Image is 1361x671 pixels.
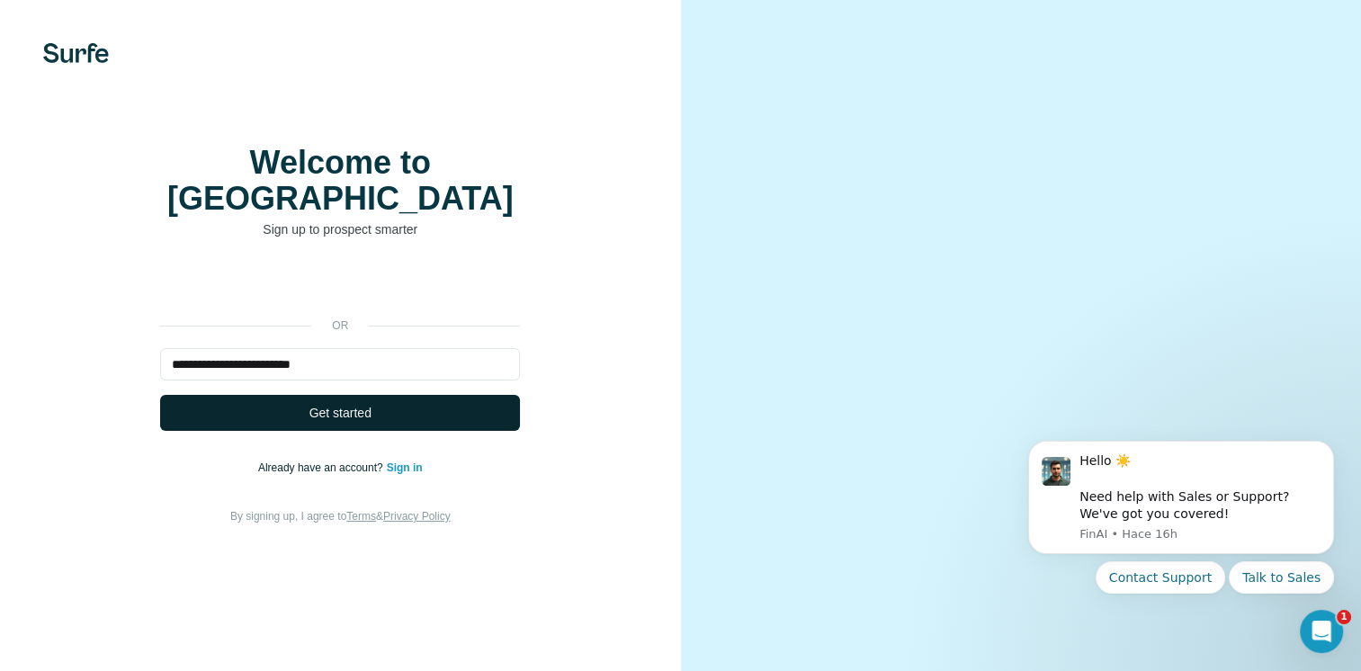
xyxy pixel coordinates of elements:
[383,510,451,523] a: Privacy Policy
[151,265,529,305] iframe: Sign in with Google Button
[160,145,520,217] h1: Welcome to [GEOGRAPHIC_DATA]
[1001,419,1361,662] iframe: Intercom notifications mensaje
[160,395,520,431] button: Get started
[387,461,423,474] a: Sign in
[991,18,1343,244] iframe: Sign in with Google Dialog
[230,510,451,523] span: By signing up, I agree to &
[258,461,387,474] span: Already have an account?
[309,404,372,422] span: Get started
[311,318,369,334] p: or
[1337,610,1351,624] span: 1
[160,220,520,238] p: Sign up to prospect smarter
[43,43,109,63] img: Surfe's logo
[1300,610,1343,653] iframe: Intercom live chat
[346,510,376,523] a: Terms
